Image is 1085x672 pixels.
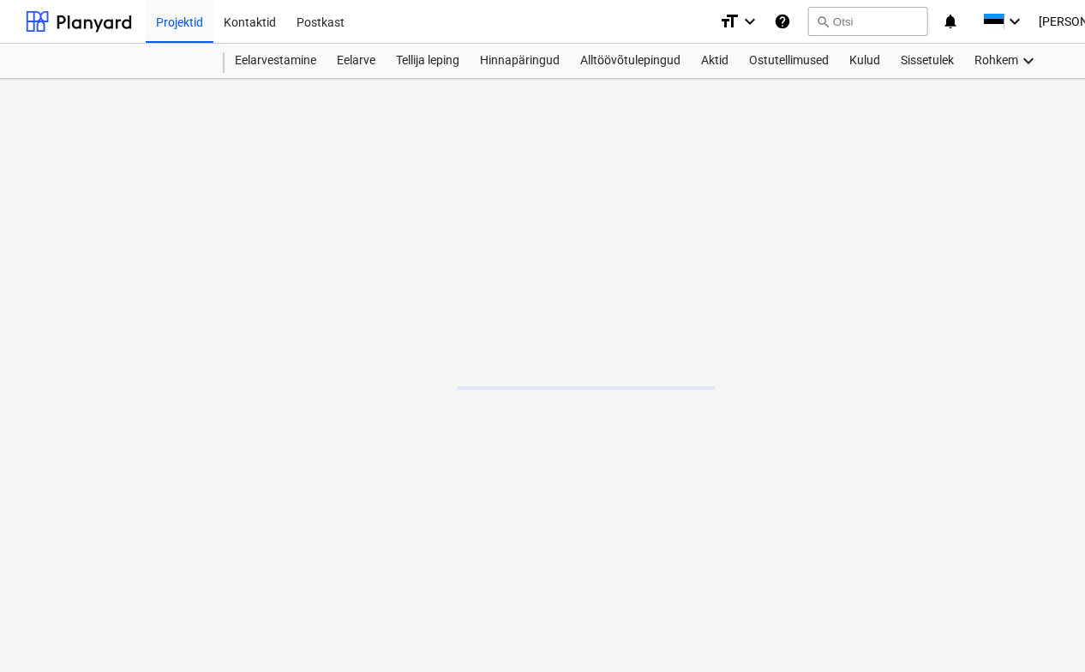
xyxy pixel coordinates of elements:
[942,11,959,32] i: notifications
[1018,51,1039,71] i: keyboard_arrow_down
[719,11,740,32] i: format_size
[740,11,760,32] i: keyboard_arrow_down
[739,44,839,78] a: Ostutellimused
[470,44,570,78] a: Hinnapäringud
[774,11,791,32] i: Abikeskus
[964,44,1049,78] div: Rohkem
[386,44,470,78] a: Tellija leping
[1004,11,1025,32] i: keyboard_arrow_down
[570,44,691,78] a: Alltöövõtulepingud
[839,44,890,78] a: Kulud
[225,44,327,78] a: Eelarvestamine
[816,15,830,28] span: search
[691,44,739,78] a: Aktid
[890,44,964,78] a: Sissetulek
[327,44,386,78] a: Eelarve
[808,7,928,36] button: Otsi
